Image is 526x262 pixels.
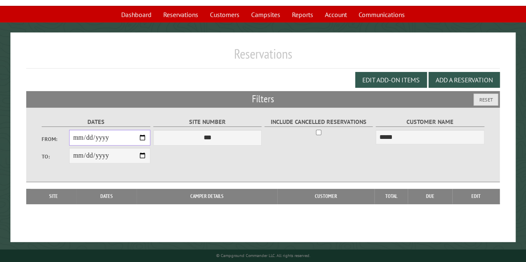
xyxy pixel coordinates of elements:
[408,189,452,204] th: Due
[26,46,500,69] h1: Reservations
[287,7,318,22] a: Reports
[205,7,244,22] a: Customers
[320,7,352,22] a: Account
[474,94,498,106] button: Reset
[42,135,69,143] label: From:
[452,189,500,204] th: Edit
[153,117,262,127] label: Site Number
[277,189,374,204] th: Customer
[158,7,203,22] a: Reservations
[137,189,277,204] th: Camper Details
[246,7,285,22] a: Campsites
[216,253,310,258] small: © Campground Commander LLC. All rights reserved.
[264,117,373,127] label: Include Cancelled Reservations
[76,189,137,204] th: Dates
[116,7,157,22] a: Dashboard
[374,189,408,204] th: Total
[429,72,500,88] button: Add a Reservation
[354,7,410,22] a: Communications
[42,153,69,161] label: To:
[376,117,484,127] label: Customer Name
[30,189,76,204] th: Site
[42,117,150,127] label: Dates
[355,72,427,88] button: Edit Add-on Items
[26,91,500,107] h2: Filters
